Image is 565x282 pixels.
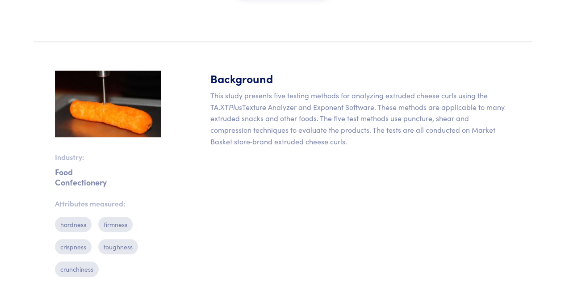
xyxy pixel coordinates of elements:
p: crispness [55,239,92,254]
p: toughness [98,239,138,254]
p: hardness [55,217,92,232]
p: Food [55,170,161,173]
p: crunchiness [55,261,99,277]
h5: Background [210,71,511,86]
p: Industry: [55,152,161,163]
p: Attributes measured: [55,198,161,210]
p: firmness [98,217,133,232]
p: This study presents five testing methods for analyzing extruded cheese curls using the TA.XT Text... [210,90,511,147]
em: Plus [229,102,242,112]
p: Confectionery [55,181,161,184]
